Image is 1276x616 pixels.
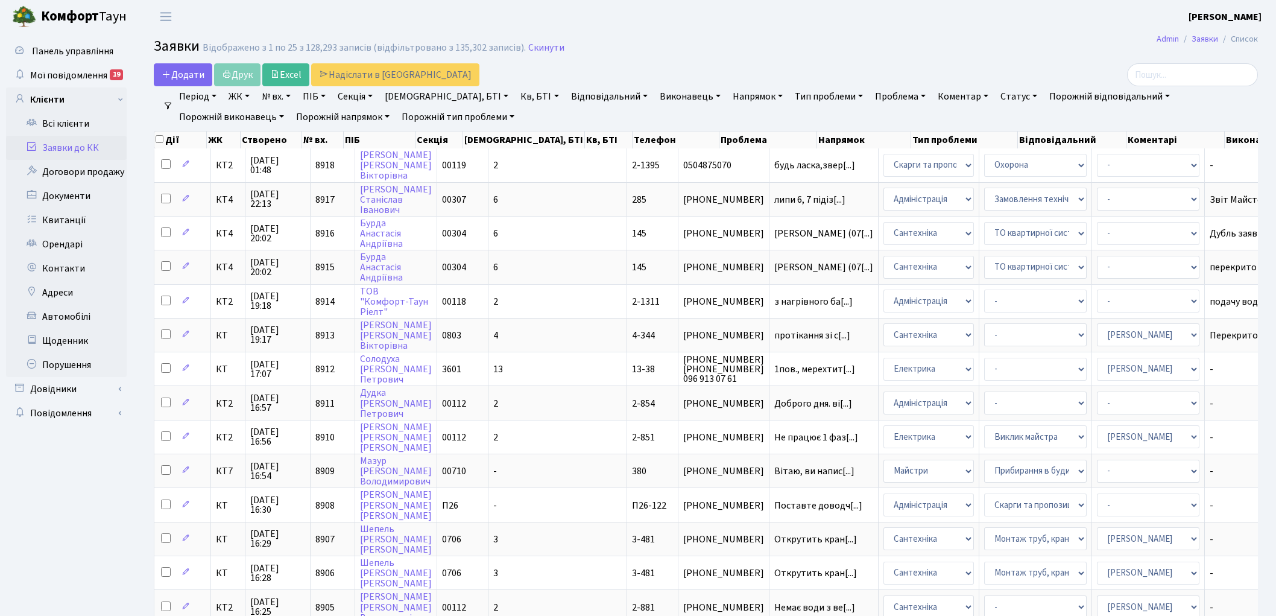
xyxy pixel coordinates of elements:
[216,466,240,476] span: КТ7
[6,329,127,353] a: Щоденник
[12,5,36,29] img: logo.png
[315,431,335,444] span: 8910
[315,261,335,274] span: 8915
[683,466,764,476] span: [PHONE_NUMBER]
[632,533,655,546] span: 3-481
[262,63,309,86] a: Excel
[360,421,432,454] a: [PERSON_NAME][PERSON_NAME][PERSON_NAME]
[911,132,1018,148] th: Тип проблеми
[250,360,305,379] span: [DATE] 17:07
[774,431,858,444] span: Не працює 1 фаз[...]
[774,261,873,274] span: [PERSON_NAME] (07[...]
[6,353,127,377] a: Порушення
[493,193,498,206] span: 6
[790,86,868,107] a: Тип проблеми
[216,535,240,544] span: КТ
[683,262,764,272] span: [PHONE_NUMBER]
[32,45,113,58] span: Панель управління
[397,107,519,127] a: Порожній тип проблеми
[6,281,127,305] a: Адреси
[1018,132,1126,148] th: Відповідальний
[774,397,852,410] span: Доброго дня. ві[...]
[817,132,911,148] th: Напрямок
[250,462,305,481] span: [DATE] 16:54
[203,42,526,54] div: Відображено з 1 по 25 з 128,293 записів (відфільтровано з 135,302 записів).
[493,601,498,614] span: 2
[216,331,240,340] span: КТ
[933,86,993,107] a: Коментар
[683,331,764,340] span: [PHONE_NUMBER]
[870,86,930,107] a: Проблема
[315,567,335,580] span: 8906
[151,7,181,27] button: Переключити навігацію
[683,399,764,408] span: [PHONE_NUMBER]
[632,431,655,444] span: 2-851
[154,132,207,148] th: Дії
[683,433,764,442] span: [PHONE_NUMBER]
[683,195,764,205] span: [PHONE_NUMBER]
[632,295,660,308] span: 2-1311
[174,107,289,127] a: Порожній виконавець
[360,148,432,182] a: [PERSON_NAME][PERSON_NAME]Вікторівна
[241,132,302,148] th: Створено
[360,387,432,421] a: Дудка[PERSON_NAME]Петрович
[683,297,764,306] span: [PHONE_NUMBER]
[315,329,335,342] span: 8913
[442,499,458,512] span: П26
[250,564,305,583] span: [DATE] 16:28
[493,567,498,580] span: 3
[6,87,127,112] a: Клієнти
[315,397,335,410] span: 8911
[6,232,127,256] a: Орендарі
[6,136,127,160] a: Заявки до КК
[250,156,305,175] span: [DATE] 01:48
[683,603,764,612] span: [PHONE_NUMBER]
[774,533,857,546] span: Открутить кран[...]
[315,465,335,478] span: 8909
[360,454,432,488] a: Мазур[PERSON_NAME]Володимирович
[216,195,240,205] span: КТ4
[250,529,305,548] span: [DATE] 16:29
[683,535,764,544] span: [PHONE_NUMBER]
[442,397,466,410] span: 00112
[442,261,466,274] span: 00304
[1139,27,1276,52] nav: breadcrumb
[632,159,660,172] span: 2-1395
[493,363,503,376] span: 13
[216,160,240,170] span: КТ2
[1044,86,1175,107] a: Порожній відповідальний
[566,86,652,107] a: Відповідальний
[380,86,513,107] a: [DEMOGRAPHIC_DATA], БТІ
[315,193,335,206] span: 8917
[360,319,432,352] a: [PERSON_NAME][PERSON_NAME]Вікторівна
[655,86,725,107] a: Виконавець
[216,603,240,612] span: КТ2
[632,567,655,580] span: 3-481
[1218,33,1258,46] li: Список
[302,132,344,148] th: № вх.
[683,501,764,510] span: [PHONE_NUMBER]
[632,193,646,206] span: 285
[1126,132,1225,148] th: Коментарі
[315,295,335,308] span: 8914
[632,227,646,240] span: 145
[216,262,240,272] span: КТ4
[315,159,335,172] span: 8918
[6,160,127,184] a: Договори продажу
[493,533,498,546] span: 3
[360,250,403,284] a: БурдаАнастасіяАндріївна
[493,261,498,274] span: 6
[1189,10,1262,24] a: [PERSON_NAME]
[683,160,764,170] span: 0504875070
[463,132,585,148] th: [DEMOGRAPHIC_DATA], БТІ
[719,132,817,148] th: Проблема
[216,297,240,306] span: КТ2
[996,86,1042,107] a: Статус
[774,601,855,614] span: Немає води з ве[...]
[683,229,764,238] span: [PHONE_NUMBER]
[360,352,432,386] a: Солодуха[PERSON_NAME]Петрович
[442,567,461,580] span: 0706
[632,499,666,512] span: П26-122
[493,227,498,240] span: 6
[442,329,461,342] span: 0803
